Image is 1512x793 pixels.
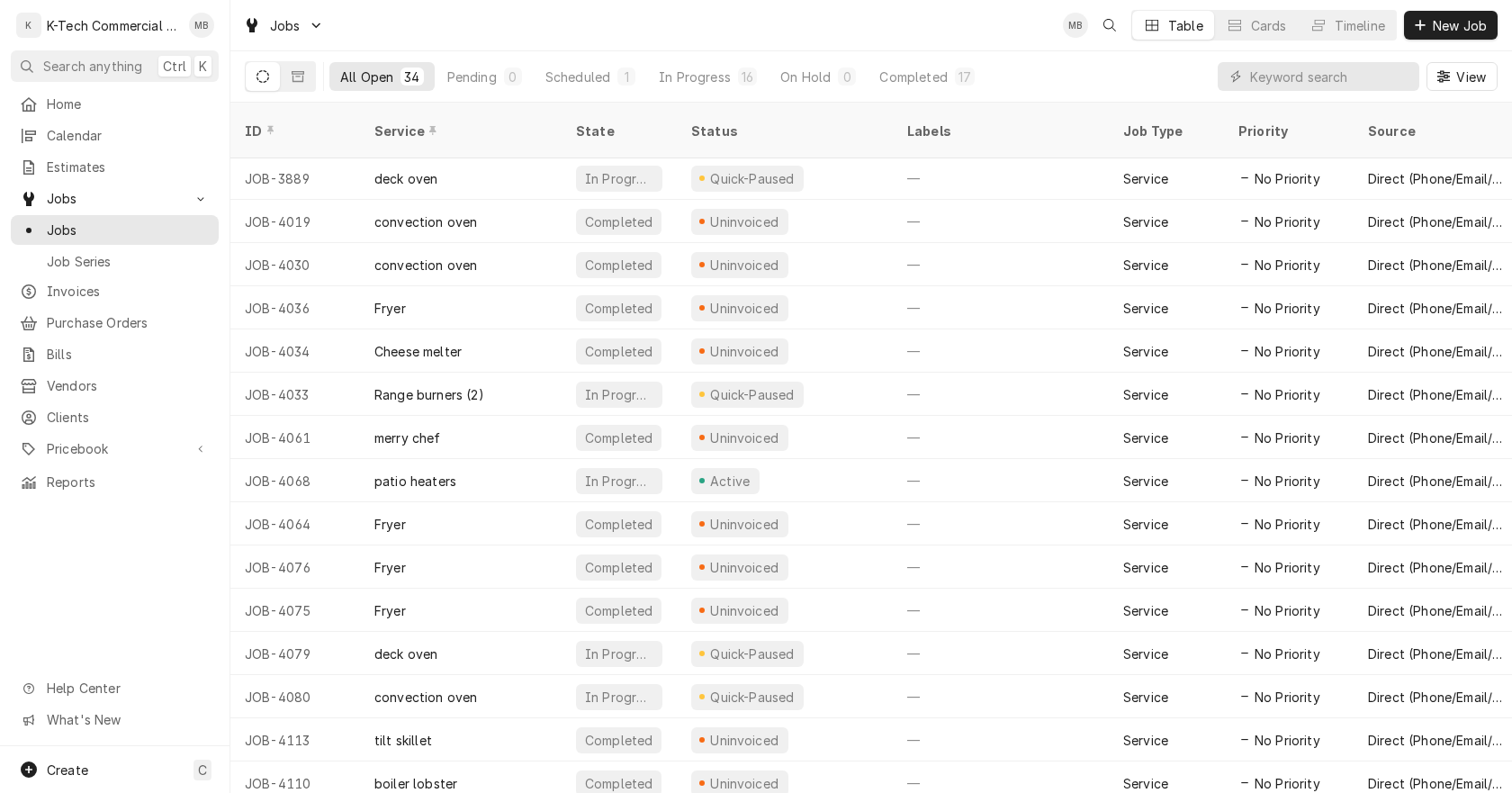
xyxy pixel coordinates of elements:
[958,68,971,86] div: 17
[47,376,210,395] span: Vendors
[1255,256,1320,275] span: No Priority
[708,601,781,620] div: Uninvoiced
[1123,731,1168,750] div: Service
[47,439,183,458] span: Pricebook
[893,545,1109,589] div: —
[780,68,831,86] div: On Hold
[230,675,360,718] div: JOB-4080
[583,731,654,750] div: Completed
[1123,169,1168,188] div: Service
[374,644,437,663] div: deck oven
[1368,774,1505,793] div: Direct (Phone/Email/etc.)
[508,68,518,86] div: 0
[708,644,796,663] div: Quick-Paused
[1368,385,1505,404] div: Direct (Phone/Email/etc.)
[236,11,331,41] a: Go to Jobs
[893,157,1109,200] div: —
[1238,122,1336,140] div: Priority
[1123,256,1168,275] div: Service
[189,13,214,38] div: MB
[340,68,393,86] div: All Open
[621,68,632,86] div: 1
[1368,515,1505,534] div: Direct (Phone/Email/etc.)
[708,212,781,231] div: Uninvoiced
[583,428,654,447] div: Completed
[583,169,655,188] div: In Progress
[1123,428,1168,447] div: Service
[708,169,796,188] div: Quick-Paused
[1368,558,1505,577] div: Direct (Phone/Email/etc.)
[374,774,457,793] div: boiler lobster
[11,50,219,82] button: Search anythingCtrlK
[893,243,1109,286] div: —
[907,122,1094,140] div: Labels
[708,342,781,361] div: Uninvoiced
[583,472,655,491] div: In Progress
[163,57,186,76] span: Ctrl
[447,68,497,86] div: Pending
[1063,13,1088,38] div: MB
[583,342,654,361] div: Completed
[893,416,1109,459] div: —
[11,89,219,119] a: Home
[583,256,654,275] div: Completed
[11,308,219,338] a: Purchase Orders
[374,256,477,275] div: convection oven
[1255,774,1320,793] span: No Priority
[1429,16,1490,35] span: New Job
[583,688,655,707] div: In Progress
[47,252,210,271] span: Job Series
[11,276,219,306] a: Invoices
[1123,644,1168,663] div: Service
[47,158,210,176] span: Estimates
[47,313,210,332] span: Purchase Orders
[16,13,41,38] div: K
[230,632,360,675] div: JOB-4079
[893,200,1109,243] div: —
[708,558,781,577] div: Uninvoiced
[11,152,219,182] a: Estimates
[691,122,875,140] div: Status
[47,408,210,427] span: Clients
[11,215,219,245] a: Jobs
[708,428,781,447] div: Uninvoiced
[1426,62,1498,91] button: View
[1368,428,1505,447] div: Direct (Phone/Email/etc.)
[1123,601,1168,620] div: Service
[893,329,1109,373] div: —
[189,13,214,38] div: Mehdi Bazidane's Avatar
[47,710,208,729] span: What's New
[708,256,781,275] div: Uninvoiced
[245,122,342,140] div: ID
[230,459,360,502] div: JOB-4068
[1250,62,1410,91] input: Keyword search
[230,373,360,416] div: JOB-4033
[879,68,947,86] div: Completed
[11,121,219,150] a: Calendar
[841,68,852,86] div: 0
[199,57,207,76] span: K
[1255,169,1320,188] span: No Priority
[47,16,179,35] div: K-Tech Commercial Kitchen Repair & Maintenance
[230,329,360,373] div: JOB-4034
[708,731,781,750] div: Uninvoiced
[583,299,654,318] div: Completed
[1368,644,1505,663] div: Direct (Phone/Email/etc.)
[1251,16,1287,35] div: Cards
[1255,731,1320,750] span: No Priority
[1123,122,1210,140] div: Job Type
[230,286,360,329] div: JOB-4036
[1255,558,1320,577] span: No Priority
[659,68,731,86] div: In Progress
[11,184,219,213] a: Go to Jobs
[47,762,88,778] span: Create
[1123,558,1168,577] div: Service
[374,428,441,447] div: merry chef
[230,589,360,632] div: JOB-4075
[1255,342,1320,361] span: No Priority
[1168,16,1203,35] div: Table
[11,705,219,734] a: Go to What's New
[11,673,219,703] a: Go to Help Center
[583,774,654,793] div: Completed
[374,558,406,577] div: Fryer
